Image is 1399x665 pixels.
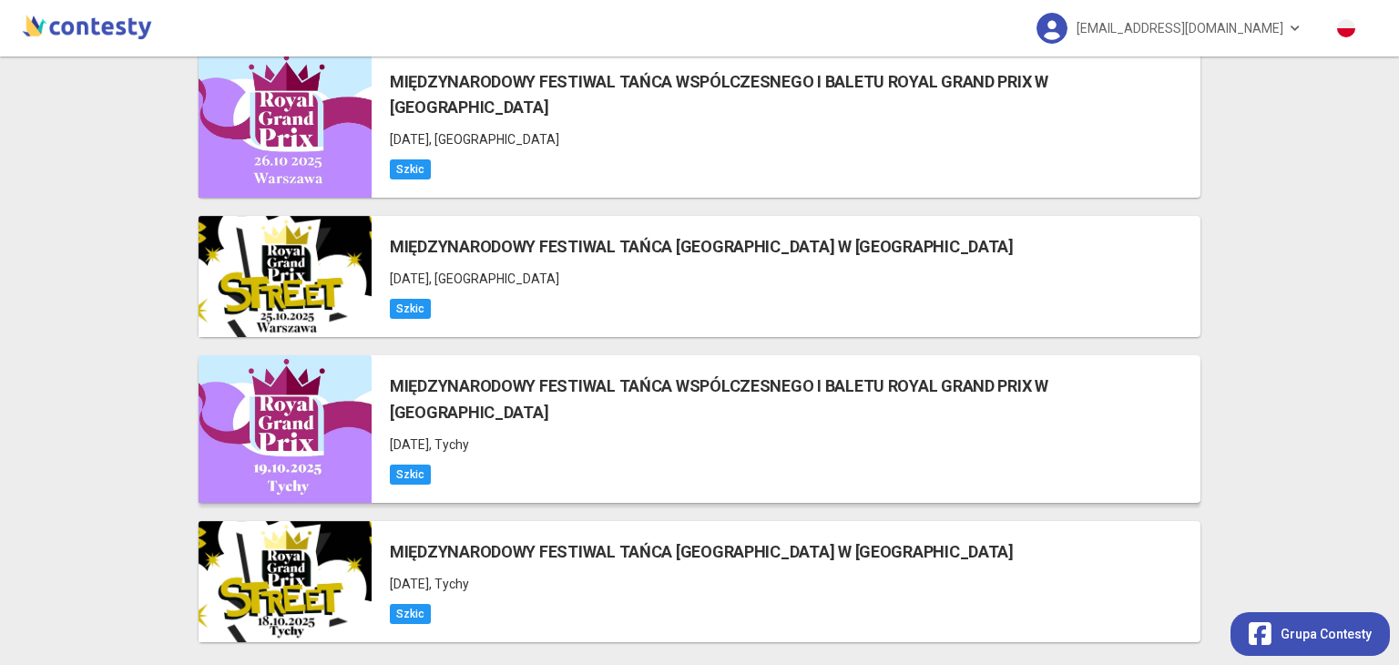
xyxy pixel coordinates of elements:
span: , [GEOGRAPHIC_DATA] [429,132,559,147]
h5: MIĘDZYNARODOWY FESTIWAL TAŃCA WSPÓLCZESNEGO I BALETU ROYAL GRAND PRIX W [GEOGRAPHIC_DATA] [390,69,1200,121]
span: [DATE] [390,271,429,286]
span: Szkic [390,465,431,485]
span: , [GEOGRAPHIC_DATA] [429,271,559,286]
span: Szkic [390,604,431,624]
h5: MIĘDZYNARODOWY FESTIWAL TAŃCA [GEOGRAPHIC_DATA] W [GEOGRAPHIC_DATA] [390,539,1014,565]
span: [DATE] [390,132,429,147]
span: Szkic [390,299,431,319]
h5: MIĘDZYNARODOWY FESTIWAL TAŃCA WSPÓLCZESNEGO I BALETU ROYAL GRAND PRIX W [GEOGRAPHIC_DATA] [390,373,1200,425]
h5: MIĘDZYNARODOWY FESTIWAL TAŃCA [GEOGRAPHIC_DATA] W [GEOGRAPHIC_DATA] [390,234,1014,260]
span: Szkic [390,159,431,179]
span: [DATE] [390,437,429,452]
span: [DATE] [390,577,429,591]
span: Grupa Contesty [1281,624,1372,644]
span: , Tychy [429,577,469,591]
span: , Tychy [429,437,469,452]
span: [EMAIL_ADDRESS][DOMAIN_NAME] [1077,9,1283,47]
